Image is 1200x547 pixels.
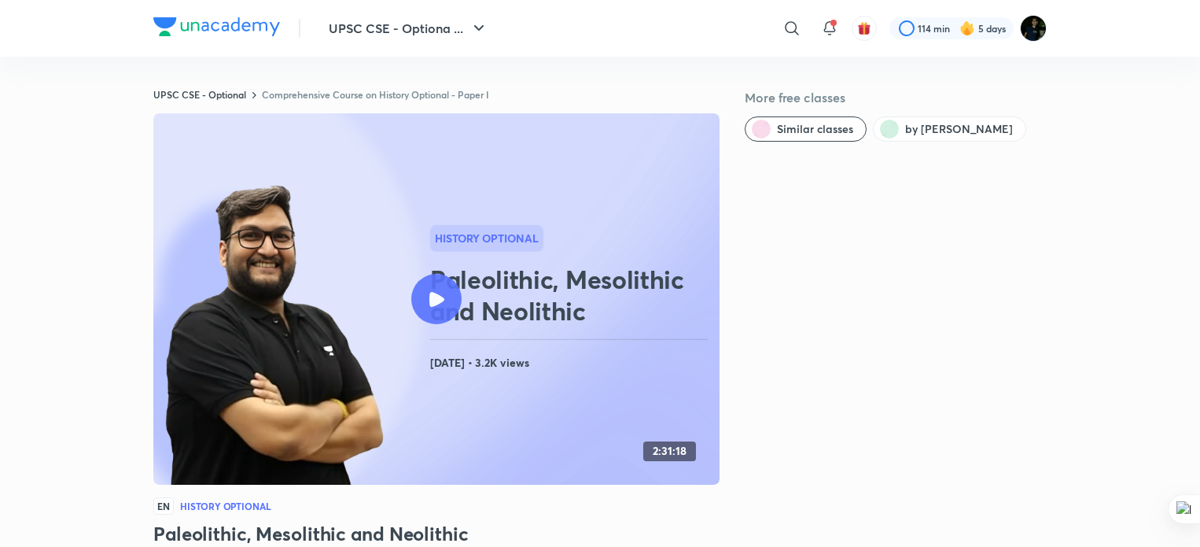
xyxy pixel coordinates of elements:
[180,501,271,511] h4: History Optional
[959,20,975,36] img: streak
[153,17,280,36] img: Company Logo
[430,264,713,327] h2: Paleolithic, Mesolithic and Neolithic
[745,116,867,142] button: Similar classes
[153,521,720,546] h3: Paleolithic, Mesolithic and Neolithic
[153,17,280,40] a: Company Logo
[262,88,489,101] a: Comprehensive Course on History Optional - Paper I
[905,121,1013,137] span: by Abhishek Mishra
[153,497,174,515] span: EN
[1020,15,1047,42] img: Rohit Duggal
[852,16,877,41] button: avatar
[153,88,246,101] a: UPSC CSE - Optional
[430,353,713,373] h4: [DATE] • 3.2K views
[319,13,498,44] button: UPSC CSE - Optiona ...
[777,121,853,137] span: Similar classes
[745,88,1047,107] h5: More free classes
[653,445,687,458] h4: 2:31:18
[873,116,1026,142] button: by Abhishek Mishra
[857,21,871,35] img: avatar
